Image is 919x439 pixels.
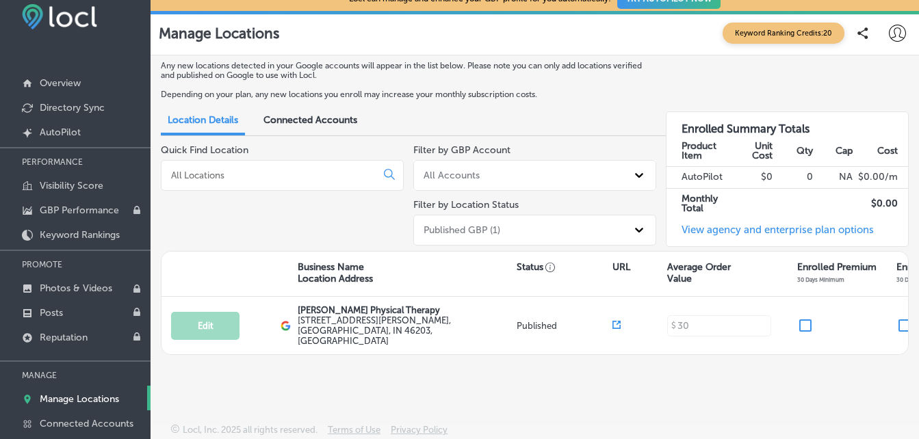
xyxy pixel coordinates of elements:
td: $ 0.00 /m [853,166,908,188]
p: Business Name Location Address [298,261,373,284]
td: 0 [773,166,814,188]
p: Visibility Score [40,180,103,191]
label: Filter by Location Status [413,199,519,211]
strong: Product Item [682,140,716,161]
p: 30 Days Minimum [797,276,844,283]
img: fda3e92497d09a02dc62c9cd864e3231.png [22,4,97,29]
p: Status [517,261,612,273]
p: Any new locations detected in your Google accounts will appear in the list below. Please note you... [161,61,647,80]
p: GBP Performance [40,204,119,216]
th: Unit Cost [733,135,773,166]
p: Connected Accounts [40,418,133,429]
p: Reputation [40,332,88,343]
p: Posts [40,307,63,319]
button: Edit [171,312,240,340]
p: Published [517,321,612,331]
p: Average Order Value [667,261,731,284]
div: Published GBP (1) [424,224,500,236]
label: Quick Find Location [161,144,248,156]
td: Monthly Total [666,188,734,219]
p: Photos & Videos [40,282,112,294]
img: logo [281,321,291,331]
th: Qty [773,135,814,166]
input: All Locations [170,169,373,181]
label: Filter by GBP Account [413,144,510,156]
td: NA [814,166,854,188]
div: All Accounts [424,170,480,181]
p: AutoPilot [40,127,81,138]
p: Enrolled Premium [797,261,877,273]
p: Locl, Inc. 2025 all rights reserved. [183,425,318,435]
p: Directory Sync [40,102,105,114]
th: Cap [814,135,854,166]
h3: Enrolled Summary Totals [666,112,908,135]
p: URL [612,261,630,273]
td: $0 [733,166,773,188]
p: Depending on your plan, any new locations you enroll may increase your monthly subscription costs. [161,90,647,99]
span: Connected Accounts [263,114,357,126]
td: $ 0.00 [853,188,908,219]
p: Keyword Rankings [40,229,120,241]
th: Cost [853,135,908,166]
label: [STREET_ADDRESS][PERSON_NAME] , [GEOGRAPHIC_DATA], IN 46203, [GEOGRAPHIC_DATA] [298,315,513,346]
span: Keyword Ranking Credits: 20 [723,23,844,44]
td: AutoPilot [666,166,734,188]
span: Location Details [168,114,238,126]
p: Manage Locations [159,25,279,42]
p: Manage Locations [40,393,119,405]
p: [PERSON_NAME] Physical Therapy [298,305,513,315]
a: View agency and enterprise plan options [666,224,874,246]
p: Overview [40,77,81,89]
